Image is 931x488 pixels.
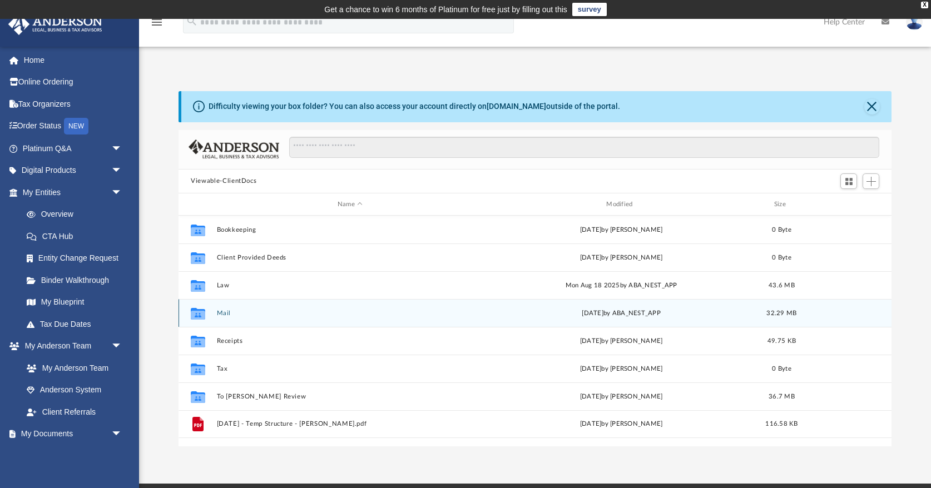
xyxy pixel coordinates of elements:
button: Switch to Grid View [840,173,857,189]
div: [DATE] by [PERSON_NAME] [488,392,755,402]
div: [DATE] by [PERSON_NAME] [488,253,755,263]
span: arrow_drop_down [111,335,133,358]
a: My Anderson Teamarrow_drop_down [8,335,133,357]
span: 116.58 KB [766,421,798,427]
a: My Blueprint [16,291,133,313]
div: [DATE] by [PERSON_NAME] [488,225,755,235]
button: Tax [217,365,483,372]
span: 43.6 MB [769,282,795,288]
a: survey [572,3,607,16]
button: Add [863,173,879,189]
div: id [184,200,211,210]
div: Name [216,200,483,210]
div: Get a chance to win 6 months of Platinum for free just by filling out this [324,3,567,16]
span: arrow_drop_down [111,181,133,204]
div: [DATE] by [PERSON_NAME] [488,420,755,430]
input: Search files and folders [289,137,879,158]
i: search [186,15,198,27]
a: Box [16,445,128,467]
div: close [921,2,928,8]
span: 0 Byte [772,227,791,233]
button: Bookkeeping [217,226,483,233]
img: Anderson Advisors Platinum Portal [5,13,106,35]
div: NEW [64,118,88,135]
div: Difficulty viewing your box folder? You can also access your account directly on outside of the p... [209,101,620,112]
a: Platinum Q&Aarrow_drop_down [8,137,139,160]
span: arrow_drop_down [111,137,133,160]
div: grid [179,216,892,446]
a: My Anderson Team [16,357,128,379]
div: id [809,200,887,210]
button: Client Provided Deeds [217,254,483,261]
a: CTA Hub [16,225,139,247]
a: menu [150,21,164,29]
a: Home [8,49,139,71]
a: Entity Change Request [16,247,139,270]
div: [DATE] by ABA_NEST_APP [488,308,755,318]
img: User Pic [906,14,923,30]
a: Binder Walkthrough [16,269,139,291]
a: Overview [16,203,139,226]
button: Mail [217,310,483,317]
a: Anderson System [16,379,133,401]
button: Viewable-ClientDocs [191,176,256,186]
button: Close [864,99,880,114]
a: Order StatusNEW [8,115,139,138]
a: Tax Due Dates [16,313,139,335]
button: [DATE] - Temp Structure - [PERSON_NAME].pdf [217,421,483,428]
button: To [PERSON_NAME] Review [217,393,483,400]
button: Law [217,282,483,289]
div: Size [760,200,804,210]
a: Client Referrals [16,401,133,423]
div: [DATE] by [PERSON_NAME] [488,364,755,374]
span: arrow_drop_down [111,160,133,182]
span: 32.29 MB [767,310,797,316]
span: 49.75 KB [767,338,796,344]
span: 0 Byte [772,255,791,261]
a: My Entitiesarrow_drop_down [8,181,139,203]
a: Digital Productsarrow_drop_down [8,160,139,182]
span: arrow_drop_down [111,423,133,446]
a: Tax Organizers [8,93,139,115]
div: Modified [488,200,755,210]
i: menu [150,16,164,29]
button: Receipts [217,337,483,345]
span: 0 Byte [772,366,791,372]
a: My Documentsarrow_drop_down [8,423,133,445]
div: [DATE] by [PERSON_NAME] [488,336,755,346]
a: [DOMAIN_NAME] [487,102,546,111]
span: 36.7 MB [769,394,795,400]
a: Online Ordering [8,71,139,93]
div: Mon Aug 18 2025 by ABA_NEST_APP [488,281,755,291]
